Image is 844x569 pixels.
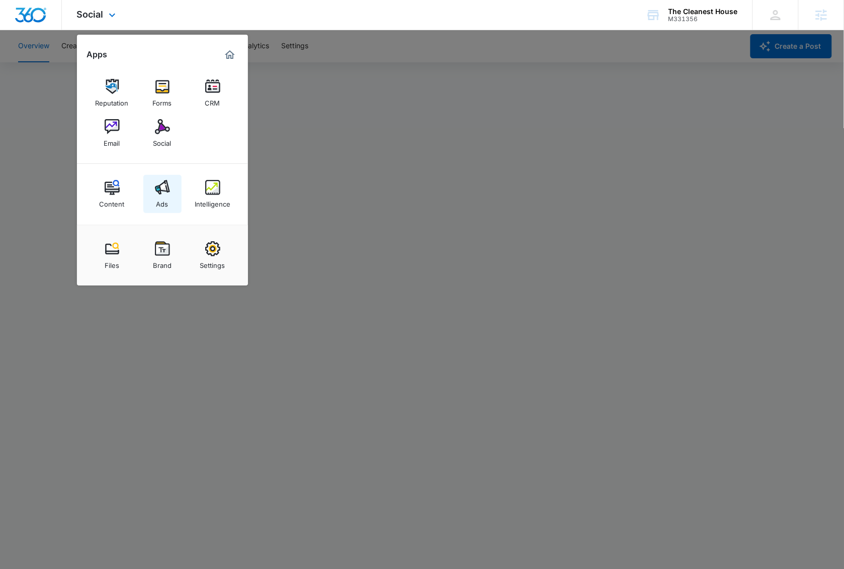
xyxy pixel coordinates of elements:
[153,94,172,107] div: Forms
[104,134,120,147] div: Email
[143,236,182,274] a: Brand
[668,16,738,23] div: account id
[143,74,182,112] a: Forms
[77,9,104,20] span: Social
[153,256,172,269] div: Brand
[200,256,225,269] div: Settings
[93,114,131,152] a: Email
[105,256,119,269] div: Files
[222,47,238,63] a: Marketing 360® Dashboard
[143,175,182,213] a: Ads
[96,94,129,107] div: Reputation
[194,175,232,213] a: Intelligence
[143,114,182,152] a: Social
[156,195,168,208] div: Ads
[93,236,131,274] a: Files
[668,8,738,16] div: account name
[194,74,232,112] a: CRM
[93,175,131,213] a: Content
[100,195,125,208] div: Content
[87,50,108,59] h2: Apps
[194,236,232,274] a: Settings
[153,134,172,147] div: Social
[195,195,230,208] div: Intelligence
[93,74,131,112] a: Reputation
[205,94,220,107] div: CRM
